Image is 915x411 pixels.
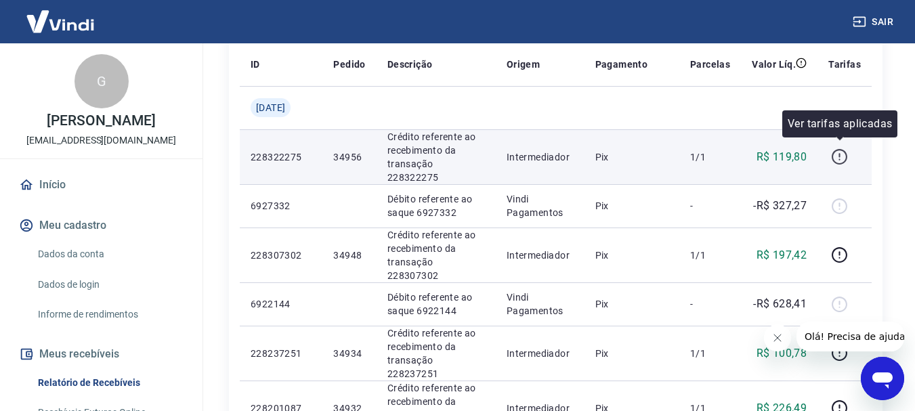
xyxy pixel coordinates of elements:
[251,199,312,213] p: 6927332
[16,339,186,369] button: Meus recebíveis
[595,248,668,262] p: Pix
[861,357,904,400] iframe: Botão para abrir a janela de mensagens
[333,347,365,360] p: 34934
[595,199,668,213] p: Pix
[16,211,186,240] button: Meu cadastro
[507,347,574,360] p: Intermediador
[387,130,485,184] p: Crédito referente ao recebimento da transação 228322275
[251,347,312,360] p: 228237251
[75,54,129,108] div: G
[753,198,807,214] p: -R$ 327,27
[757,247,807,263] p: R$ 197,42
[251,248,312,262] p: 228307302
[753,296,807,312] p: -R$ 628,41
[333,248,365,262] p: 34948
[690,347,730,360] p: 1/1
[47,114,155,128] p: [PERSON_NAME]
[26,133,176,148] p: [EMAIL_ADDRESS][DOMAIN_NAME]
[788,116,892,132] p: Ver tarifas aplicadas
[333,150,365,164] p: 34956
[507,192,574,219] p: Vindi Pagamentos
[752,58,796,71] p: Valor Líq.
[251,58,260,71] p: ID
[387,228,485,282] p: Crédito referente ao recebimento da transação 228307302
[16,170,186,200] a: Início
[387,290,485,318] p: Débito referente ao saque 6922144
[33,301,186,328] a: Informe de rendimentos
[507,290,574,318] p: Vindi Pagamentos
[333,58,365,71] p: Pedido
[8,9,114,20] span: Olá! Precisa de ajuda?
[251,297,312,311] p: 6922144
[387,58,433,71] p: Descrição
[690,58,730,71] p: Parcelas
[595,297,668,311] p: Pix
[33,271,186,299] a: Dados de login
[507,248,574,262] p: Intermediador
[796,322,904,351] iframe: Mensagem da empresa
[33,240,186,268] a: Dados da conta
[828,58,861,71] p: Tarifas
[507,150,574,164] p: Intermediador
[764,324,791,351] iframe: Fechar mensagem
[256,101,285,114] span: [DATE]
[595,58,648,71] p: Pagamento
[757,149,807,165] p: R$ 119,80
[690,150,730,164] p: 1/1
[757,345,807,362] p: R$ 100,78
[595,150,668,164] p: Pix
[387,326,485,381] p: Crédito referente ao recebimento da transação 228237251
[690,199,730,213] p: -
[16,1,104,42] img: Vindi
[690,297,730,311] p: -
[387,192,485,219] p: Débito referente ao saque 6927332
[690,248,730,262] p: 1/1
[33,369,186,397] a: Relatório de Recebíveis
[850,9,899,35] button: Sair
[507,58,540,71] p: Origem
[595,347,668,360] p: Pix
[251,150,312,164] p: 228322275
